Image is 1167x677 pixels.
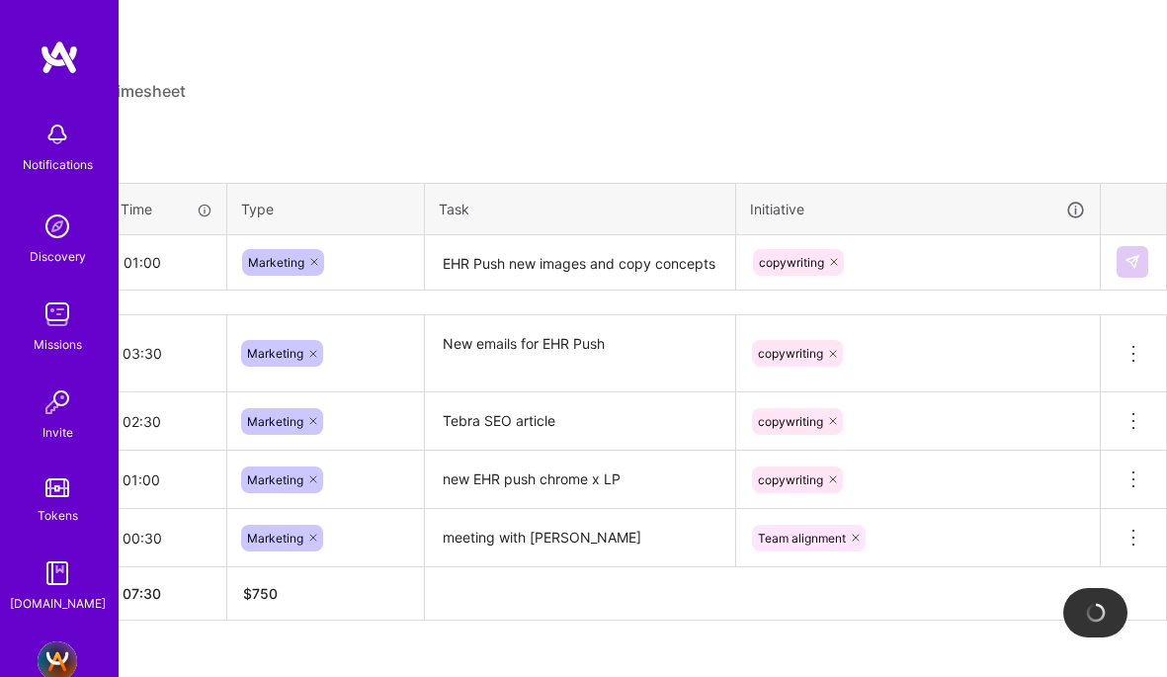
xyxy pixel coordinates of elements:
span: Marketing [247,414,303,429]
span: Marketing [247,346,303,361]
textarea: EHR Push new images and copy concepts [427,237,733,290]
img: tokens [45,478,69,497]
span: copywriting [758,346,823,361]
input: HH:MM [107,327,226,380]
div: Invite [42,422,73,443]
div: Time [121,199,212,219]
div: [DOMAIN_NAME] [10,593,106,614]
textarea: new EHR push chrome x LP [427,453,733,507]
img: teamwork [38,295,77,334]
span: copywriting [758,472,823,487]
textarea: New emails for EHR Push [427,317,733,391]
div: Initiative [750,198,1086,220]
div: Notifications [23,154,93,175]
th: Type [227,184,425,235]
img: Invite [38,382,77,422]
div: Missions [34,334,82,355]
textarea: meeting with [PERSON_NAME] [427,511,733,565]
img: discovery [38,207,77,246]
th: 07:30 [107,567,227,621]
img: loading [1086,603,1106,623]
img: logo [40,40,79,75]
input: HH:MM [108,236,225,289]
input: HH:MM [107,454,226,506]
th: Task [425,184,736,235]
span: copywriting [758,414,823,429]
span: copywriting [759,255,824,270]
div: Tokens [38,505,78,526]
input: HH:MM [107,512,226,564]
img: bell [38,115,77,154]
div: Discovery [30,246,86,267]
span: Marketing [247,472,303,487]
div: null [1117,246,1150,278]
span: Team alignment [758,531,846,546]
textarea: Tebra SEO article [427,394,733,449]
img: Submit [1125,254,1140,270]
span: $ 750 [243,585,278,602]
img: guide book [38,553,77,593]
input: HH:MM [107,395,226,448]
span: Marketing [248,255,304,270]
span: Marketing [247,531,303,546]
